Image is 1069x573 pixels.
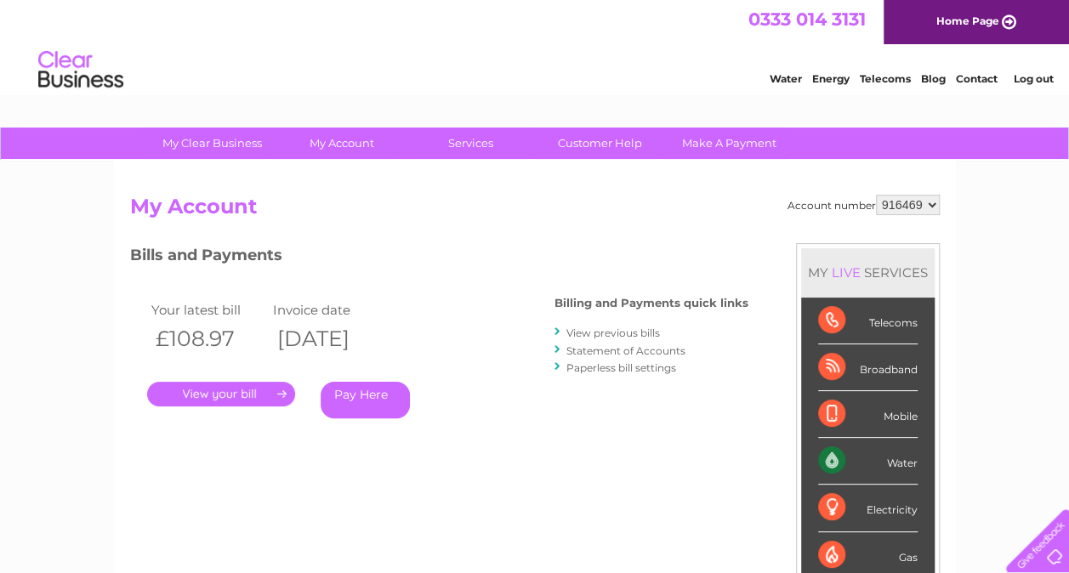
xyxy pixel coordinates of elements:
[142,128,282,159] a: My Clear Business
[921,72,946,85] a: Blog
[566,326,660,339] a: View previous bills
[147,321,270,356] th: £108.97
[1013,72,1053,85] a: Log out
[401,128,541,159] a: Services
[812,72,850,85] a: Energy
[147,298,270,321] td: Your latest bill
[271,128,412,159] a: My Account
[748,9,866,30] a: 0333 014 3131
[659,128,799,159] a: Make A Payment
[818,485,918,531] div: Electricity
[818,391,918,438] div: Mobile
[818,298,918,344] div: Telecoms
[566,361,676,374] a: Paperless bill settings
[37,44,124,96] img: logo.png
[818,438,918,485] div: Water
[788,195,940,215] div: Account number
[321,382,410,418] a: Pay Here
[269,298,391,321] td: Invoice date
[956,72,998,85] a: Contact
[566,344,685,357] a: Statement of Accounts
[818,344,918,391] div: Broadband
[130,195,940,227] h2: My Account
[860,72,911,85] a: Telecoms
[770,72,802,85] a: Water
[530,128,670,159] a: Customer Help
[147,382,295,406] a: .
[130,243,748,273] h3: Bills and Payments
[554,297,748,309] h4: Billing and Payments quick links
[801,248,935,297] div: MY SERVICES
[828,264,864,281] div: LIVE
[134,9,937,82] div: Clear Business is a trading name of Verastar Limited (registered in [GEOGRAPHIC_DATA] No. 3667643...
[269,321,391,356] th: [DATE]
